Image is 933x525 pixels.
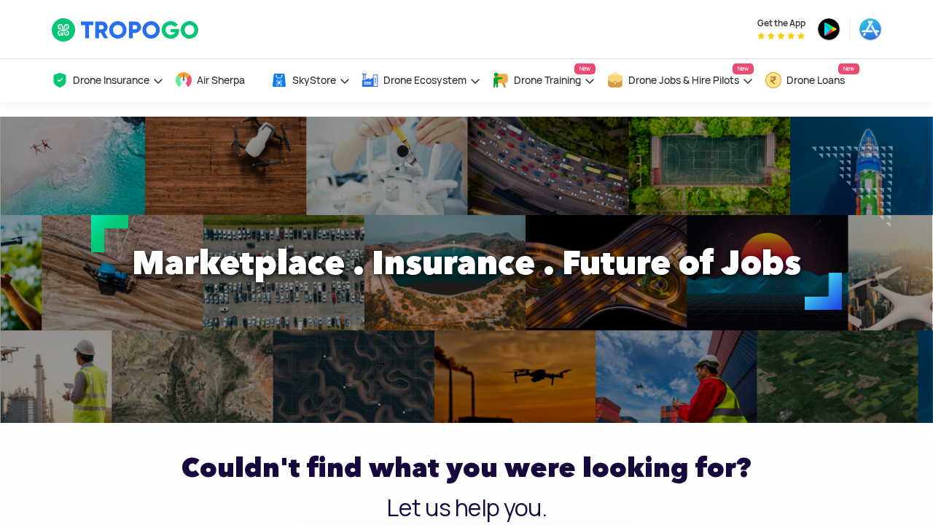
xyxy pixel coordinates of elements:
a: Drone TrainingNew [492,59,596,102]
span: SkyStore [292,74,336,86]
h3: Let us help you. [51,497,882,520]
a: Drone LoansNew [765,59,859,102]
span: New [838,63,859,74]
a: Drone Ecosystem [362,59,481,102]
a: Drone Jobs & Hire PilotsNew [606,59,754,102]
a: SkyStore [270,59,351,102]
a: Drone Insurance [51,59,164,102]
a: Air Sherpa [175,59,259,102]
span: Drone Ecosystem [383,74,466,86]
img: App Raking [757,32,805,39]
img: ic_appstore.png [859,17,882,41]
img: TropoGo Logo [51,17,200,42]
span: Drone Loans [786,74,845,86]
span: Drone Insurance [73,74,149,86]
span: New [574,63,596,74]
span: Get the App [757,17,805,29]
span: Drone Jobs & Hire Pilots [628,74,739,86]
span: New [733,63,754,74]
span: Drone Training [514,74,581,86]
h2: Couldn't find what you were looking for? [51,446,882,489]
h1: Marketplace . Insurance . Future of Jobs [40,233,893,292]
span: Air Sherpa [197,74,245,86]
img: ic_playstore.png [817,17,840,41]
